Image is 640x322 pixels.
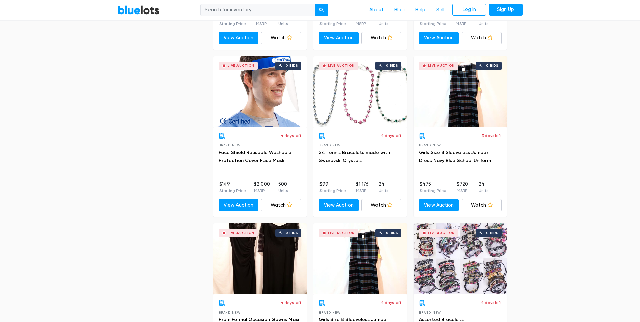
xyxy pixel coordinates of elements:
[219,21,246,27] p: Starting Price
[414,223,507,294] a: Live Auction 0 bids
[482,133,502,139] p: 3 days left
[420,21,446,27] p: Starting Price
[457,188,468,194] p: MSRP
[381,300,401,306] p: 4 days left
[431,4,450,17] a: Sell
[379,181,388,194] li: 24
[419,150,491,163] a: Girls Size 8 Sleeveless Jumper Dress Navy Blue School Uniform
[219,181,246,194] li: $149
[319,150,390,163] a: 24 Tennis Bracelets made with Swarovski Crystals
[256,21,268,27] p: MSRP
[361,199,401,211] a: Watch
[419,143,441,147] span: Brand New
[419,32,459,44] a: View Auction
[479,188,488,194] p: Units
[428,231,455,235] div: Live Auction
[381,133,401,139] p: 4 days left
[281,300,301,306] p: 4 days left
[479,181,488,194] li: 24
[219,150,291,163] a: Face Shield Reusable Washable Protection Cover Face Mask
[386,64,398,68] div: 0 bids
[213,56,307,127] a: Live Auction 0 bids
[419,199,459,211] a: View Auction
[278,181,288,194] li: 500
[386,231,398,235] div: 0 bids
[278,188,288,194] p: Units
[428,64,455,68] div: Live Auction
[462,32,502,44] a: Watch
[286,64,298,68] div: 0 bids
[319,188,346,194] p: Starting Price
[213,223,307,294] a: Live Auction 0 bids
[457,181,468,194] li: $720
[286,231,298,235] div: 0 bids
[356,188,369,194] p: MSRP
[456,21,469,27] p: MSRP
[379,21,388,27] p: Units
[414,56,507,127] a: Live Auction 0 bids
[328,231,355,235] div: Live Auction
[364,4,389,17] a: About
[420,188,446,194] p: Starting Price
[281,133,301,139] p: 4 days left
[219,143,241,147] span: Brand New
[319,181,346,194] li: $99
[278,21,288,27] p: Units
[261,32,301,44] a: Watch
[219,32,259,44] a: View Auction
[489,4,523,16] a: Sign Up
[118,5,160,15] a: BlueLots
[462,199,502,211] a: Watch
[486,231,498,235] div: 0 bids
[479,21,488,27] p: Units
[228,64,254,68] div: Live Auction
[361,32,401,44] a: Watch
[319,32,359,44] a: View Auction
[228,231,254,235] div: Live Auction
[261,199,301,211] a: Watch
[410,4,431,17] a: Help
[419,311,441,314] span: Brand New
[486,64,498,68] div: 0 bids
[481,300,502,306] p: 4 days left
[254,188,270,194] p: MSRP
[356,181,369,194] li: $1,176
[319,311,341,314] span: Brand New
[219,188,246,194] p: Starting Price
[319,21,346,27] p: Starting Price
[200,4,315,16] input: Search for inventory
[219,311,241,314] span: Brand New
[328,64,355,68] div: Live Auction
[313,223,407,294] a: Live Auction 0 bids
[254,181,270,194] li: $2,000
[420,181,446,194] li: $475
[219,199,259,211] a: View Auction
[452,4,486,16] a: Log In
[356,21,369,27] p: MSRP
[319,199,359,211] a: View Auction
[389,4,410,17] a: Blog
[313,56,407,127] a: Live Auction 0 bids
[319,143,341,147] span: Brand New
[379,188,388,194] p: Units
